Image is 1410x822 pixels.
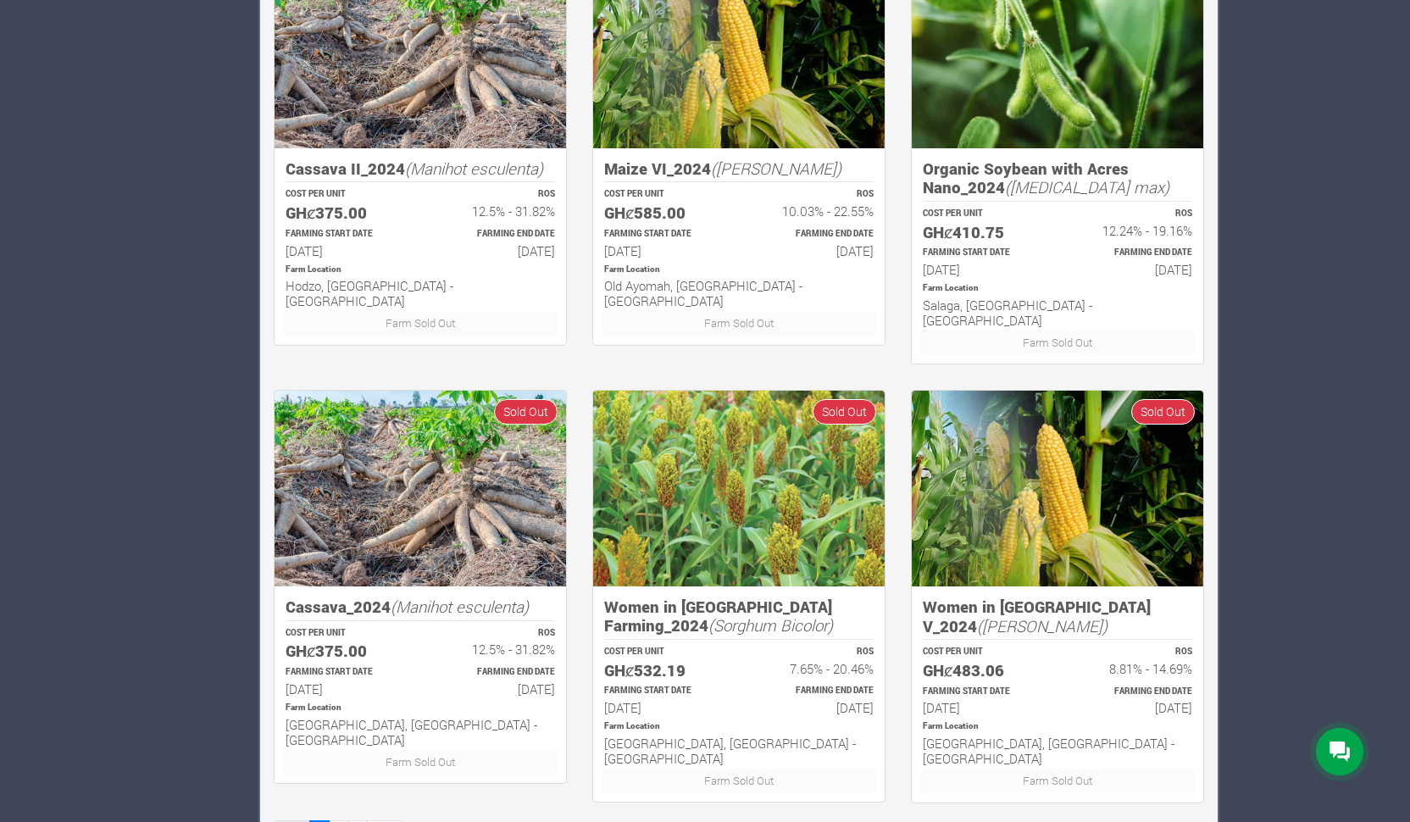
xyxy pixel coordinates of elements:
[436,243,555,258] h6: [DATE]
[604,264,874,276] p: Location of Farm
[708,614,833,636] i: (Sorghum Bicolor)
[754,188,874,201] p: ROS
[923,223,1042,242] h5: GHȼ410.75
[923,262,1042,277] h6: [DATE]
[436,627,555,640] p: ROS
[1073,208,1192,220] p: ROS
[1073,661,1192,676] h6: 8.81% - 14.69%
[436,203,555,219] h6: 12.5% - 31.82%
[1073,700,1192,715] h6: [DATE]
[923,661,1042,680] h5: GHȼ483.06
[1131,399,1195,424] span: Sold Out
[604,661,724,680] h5: GHȼ532.19
[286,627,405,640] p: COST PER UNIT
[604,188,724,201] p: COST PER UNIT
[604,720,874,733] p: Location of Farm
[923,646,1042,658] p: COST PER UNIT
[604,700,724,715] h6: [DATE]
[604,203,724,223] h5: GHȼ585.00
[286,681,405,697] h6: [DATE]
[405,158,543,179] i: (Manihot esculenta)
[912,391,1203,586] img: growforme image
[754,685,874,697] p: Estimated Farming End Date
[286,188,405,201] p: COST PER UNIT
[1073,262,1192,277] h6: [DATE]
[923,247,1042,259] p: Estimated Farming Start Date
[604,243,724,258] h6: [DATE]
[286,203,405,223] h5: GHȼ375.00
[1005,176,1169,197] i: ([MEDICAL_DATA] max)
[923,159,1192,197] h5: Organic Soybean with Acres Nano_2024
[754,700,874,715] h6: [DATE]
[604,597,874,636] h5: Women in [GEOGRAPHIC_DATA] Farming_2024
[923,720,1192,733] p: Location of Farm
[754,203,874,219] h6: 10.03% - 22.55%
[391,596,529,617] i: (Manihot esculenta)
[604,646,724,658] p: COST PER UNIT
[286,264,555,276] p: Location of Farm
[923,297,1192,328] h6: Salaga, [GEOGRAPHIC_DATA] - [GEOGRAPHIC_DATA]
[923,700,1042,715] h6: [DATE]
[711,158,841,179] i: ([PERSON_NAME])
[1073,686,1192,698] p: Estimated Farming End Date
[436,666,555,679] p: Estimated Farming End Date
[754,646,874,658] p: ROS
[286,717,555,747] h6: [GEOGRAPHIC_DATA], [GEOGRAPHIC_DATA] - [GEOGRAPHIC_DATA]
[286,702,555,714] p: Location of Farm
[275,391,566,586] img: growforme image
[1073,223,1192,238] h6: 12.24% - 19.16%
[286,159,555,179] h5: Cassava II_2024
[754,228,874,241] p: Estimated Farming End Date
[604,159,874,179] h5: Maize VI_2024
[436,188,555,201] p: ROS
[923,208,1042,220] p: COST PER UNIT
[923,282,1192,295] p: Location of Farm
[754,661,874,676] h6: 7.65% - 20.46%
[436,681,555,697] h6: [DATE]
[977,615,1107,636] i: ([PERSON_NAME])
[923,736,1192,766] h6: [GEOGRAPHIC_DATA], [GEOGRAPHIC_DATA] - [GEOGRAPHIC_DATA]
[286,597,555,617] h5: Cassava_2024
[494,399,558,424] span: Sold Out
[604,736,874,766] h6: [GEOGRAPHIC_DATA], [GEOGRAPHIC_DATA] - [GEOGRAPHIC_DATA]
[604,228,724,241] p: Estimated Farming Start Date
[286,228,405,241] p: Estimated Farming Start Date
[813,399,876,424] span: Sold Out
[286,641,405,661] h5: GHȼ375.00
[1073,646,1192,658] p: ROS
[286,278,555,308] h6: Hodzo, [GEOGRAPHIC_DATA] - [GEOGRAPHIC_DATA]
[604,685,724,697] p: Estimated Farming Start Date
[923,686,1042,698] p: Estimated Farming Start Date
[436,641,555,657] h6: 12.5% - 31.82%
[923,597,1192,636] h5: Women in [GEOGRAPHIC_DATA] V_2024
[286,666,405,679] p: Estimated Farming Start Date
[286,243,405,258] h6: [DATE]
[604,278,874,308] h6: Old Ayomah, [GEOGRAPHIC_DATA] - [GEOGRAPHIC_DATA]
[436,228,555,241] p: Estimated Farming End Date
[1073,247,1192,259] p: Estimated Farming End Date
[593,391,885,586] img: growforme image
[754,243,874,258] h6: [DATE]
